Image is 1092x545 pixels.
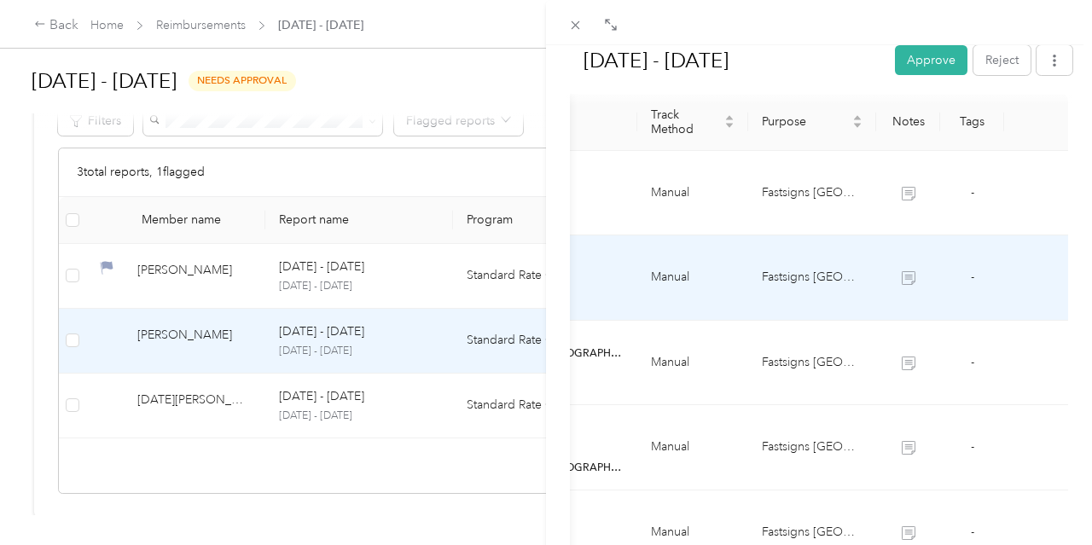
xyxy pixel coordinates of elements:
td: Manual [637,321,748,406]
button: Approve [895,45,967,75]
td: Manual [637,151,748,236]
span: caret-up [724,113,735,123]
span: - [971,270,974,284]
h1: Aug 14 - 27, 2025 [566,40,883,81]
td: Manual [637,235,748,321]
span: - [971,525,974,539]
td: Fastsigns Lake Worth [748,321,876,406]
span: Purpose [762,114,849,129]
th: Track Method [637,94,748,151]
button: Reject [973,45,1031,75]
iframe: Everlance-gr Chat Button Frame [996,449,1092,545]
span: - [971,355,974,369]
span: caret-down [724,120,735,130]
span: - [971,185,974,200]
span: Track Method [651,107,721,136]
th: Tags [940,94,1004,151]
td: Fastsigns Lake Worth [748,151,876,236]
span: caret-up [852,113,863,123]
span: caret-down [852,120,863,130]
th: Purpose [748,94,876,151]
td: Fastsigns Lake Worth [748,235,876,321]
th: Notes [876,94,940,151]
td: Manual [637,405,748,490]
span: - [971,439,974,454]
td: Fastsigns Lake Worth [748,405,876,490]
